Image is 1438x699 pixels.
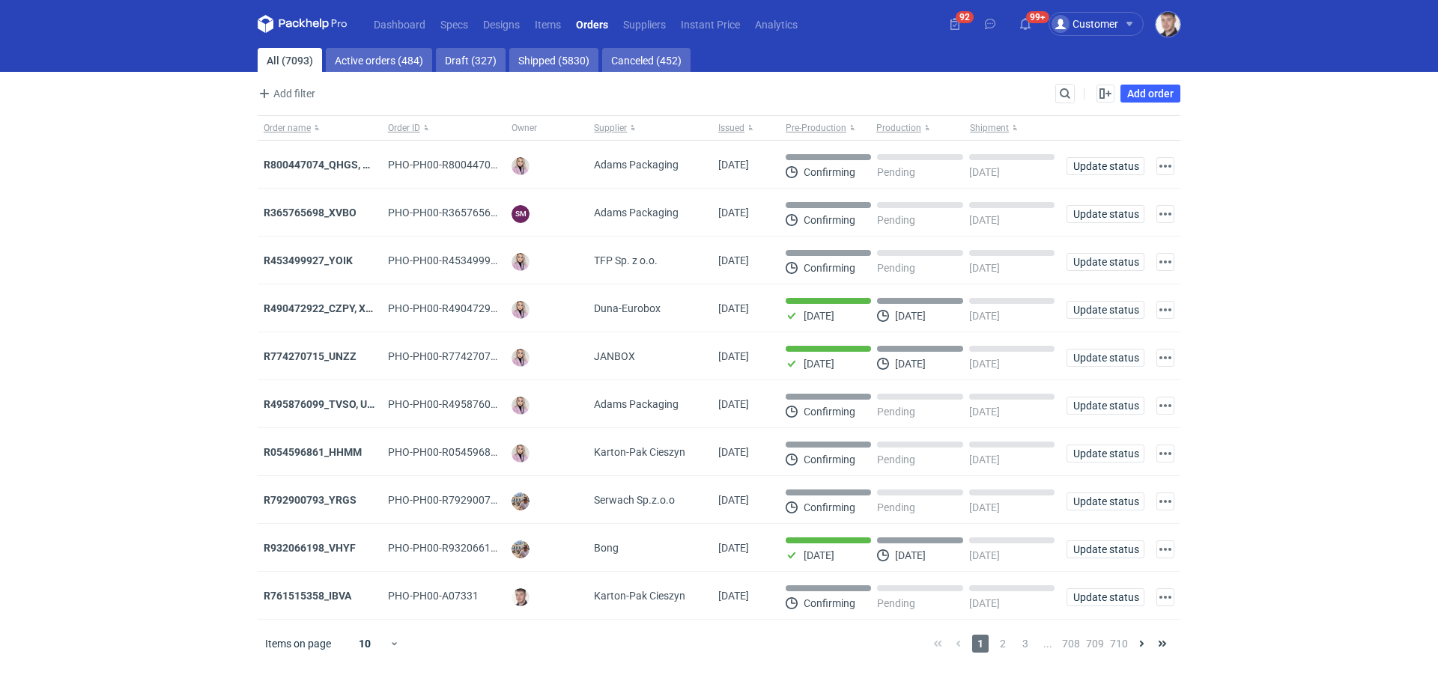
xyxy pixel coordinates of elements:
span: Order ID [388,122,420,134]
img: Michał Palasek [512,540,530,558]
span: PHO-PH00-R774270715_UNZZ [388,350,533,362]
p: Pending [877,406,915,418]
a: Suppliers [616,15,673,33]
span: 2 [995,635,1011,653]
button: Actions [1156,205,1174,223]
button: 92 [943,12,967,36]
span: Update status [1073,257,1138,267]
p: [DATE] [895,549,926,561]
button: Pre-Production [780,116,873,140]
div: TFP Sp. z o.o. [588,236,712,284]
p: [DATE] [804,358,834,370]
p: [DATE] [969,454,1000,466]
span: Update status [1073,400,1138,411]
button: Update status [1067,349,1144,367]
button: Add filter [255,85,316,103]
span: Serwach Sp.z.o.o [594,492,675,507]
button: Update status [1067,397,1144,415]
a: R774270715_UNZZ [264,350,357,362]
a: Draft (327) [436,48,506,72]
span: Owner [512,122,537,134]
button: Actions [1156,445,1174,463]
span: Update status [1073,161,1138,171]
p: [DATE] [969,501,1000,513]
p: [DATE] [969,358,1000,370]
input: Search [1056,85,1104,103]
button: Actions [1156,301,1174,319]
span: Pre-Production [786,122,846,134]
img: Klaudia Wiśniewska [512,301,530,319]
a: R453499927_YOIK [264,254,353,266]
span: ... [1040,635,1056,653]
a: All (7093) [258,48,322,72]
a: Specs [433,15,476,33]
div: Adams Packaging [588,380,712,428]
p: Pending [877,262,915,274]
p: [DATE] [969,406,1000,418]
strong: R800447074_QHGS, NYZC, DXPA, QBLZ [264,159,452,171]
a: R932066198_VHYF [264,542,356,554]
p: Confirming [804,501,855,513]
p: [DATE] [969,166,1000,178]
span: 07/10/2025 [718,254,749,266]
span: 710 [1110,635,1128,653]
span: TFP Sp. z o.o. [594,253,658,268]
span: Order name [264,122,311,134]
button: Update status [1067,588,1144,606]
button: Actions [1156,588,1174,606]
a: Orders [568,15,616,33]
span: PHO-PH00-R932066198_VHYF [388,542,533,554]
span: Bong [594,540,619,555]
button: Actions [1156,253,1174,271]
p: Pending [877,166,915,178]
a: R761515358_IBVA [264,590,351,602]
span: Update status [1073,305,1138,315]
span: PHO-PH00-A07331 [388,590,479,602]
a: Dashboard [366,15,433,33]
span: Adams Packaging [594,397,679,412]
span: 3 [1017,635,1034,653]
span: PHO-PH00-R792900793_YRGS [388,494,533,506]
p: [DATE] [969,310,1000,322]
p: [DATE] [804,549,834,561]
span: 709 [1086,635,1104,653]
span: 07/10/2025 [718,350,749,362]
button: Maciej Sikora [1156,12,1180,37]
p: Confirming [804,166,855,178]
button: Update status [1067,492,1144,510]
span: 07/10/2025 [718,590,749,602]
span: Update status [1073,544,1138,555]
img: Klaudia Wiśniewska [512,445,530,463]
button: Actions [1156,157,1174,175]
p: [DATE] [969,262,1000,274]
span: Production [876,122,921,134]
span: 07/10/2025 [718,207,749,219]
p: Confirming [804,406,855,418]
a: R054596861_HHMM [264,446,362,458]
strong: R490472922_CZPY, XWQD [264,302,389,314]
figcaption: SM [512,205,530,223]
p: [DATE] [969,597,1000,609]
span: Adams Packaging [594,205,679,220]
span: Update status [1073,592,1138,602]
p: [DATE] [969,549,1000,561]
a: R365765698_XVBO [264,207,357,219]
button: Update status [1067,157,1144,175]
button: Production [873,116,967,140]
a: Designs [476,15,527,33]
span: Issued [718,122,744,134]
button: Update status [1067,253,1144,271]
span: 1 [972,635,989,653]
button: Actions [1156,492,1174,510]
img: Klaudia Wiśniewska [512,397,530,415]
span: PHO-PH00-R365765698_XVBO [388,207,535,219]
div: Bong [588,524,712,572]
span: 07/10/2025 [718,542,749,554]
span: 708 [1062,635,1080,653]
span: Update status [1073,496,1138,507]
button: 99+ [1013,12,1037,36]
